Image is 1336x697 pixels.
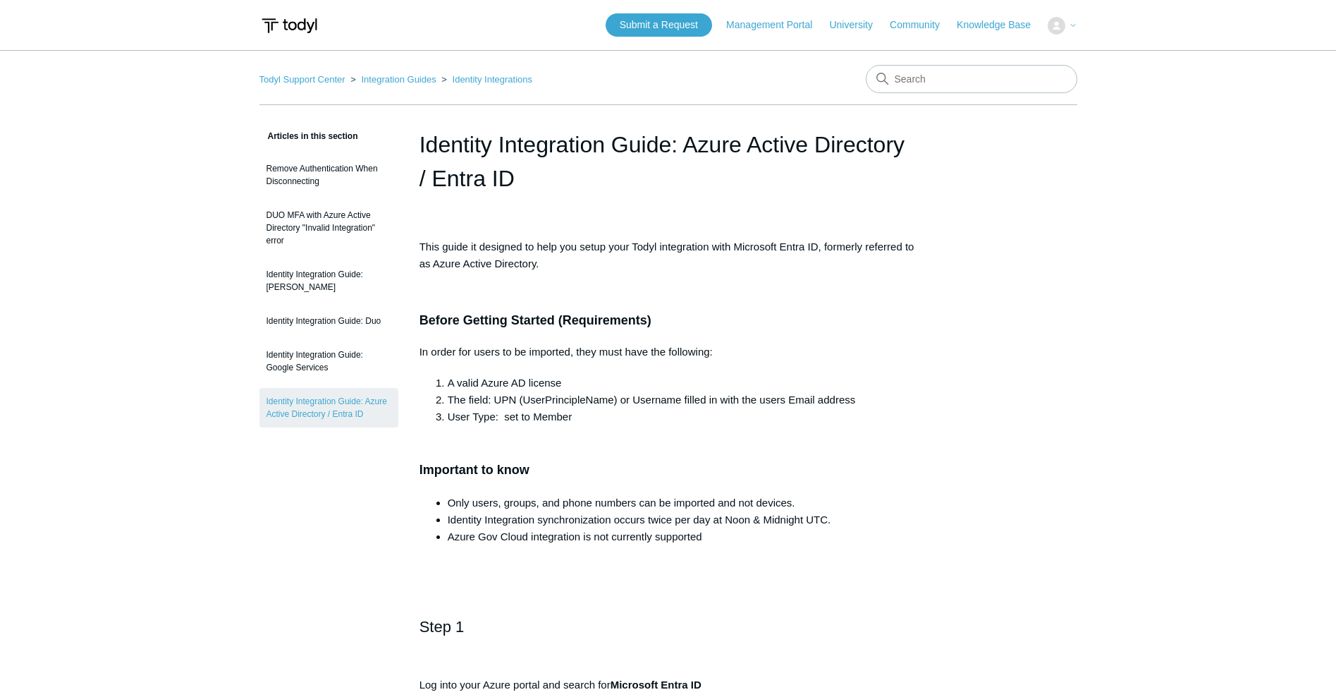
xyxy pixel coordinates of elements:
p: In order for users to be imported, they must have the following: [419,344,917,360]
a: Identity Integration Guide: Google Services [259,341,398,381]
a: Todyl Support Center [259,74,345,85]
li: Only users, groups, and phone numbers can be imported and not devices. [448,495,917,511]
h3: Before Getting Started (Requirements) [419,310,917,331]
li: The field: UPN (UserPrincipleName) or Username filled in with the users Email address [448,392,917,408]
strong: Microsoft Entra ID [611,679,701,691]
h1: Identity Integration Guide: Azure Active Directory / Entra ID [419,128,917,195]
li: Identity Integrations [439,74,532,85]
span: Articles in this section [259,131,358,141]
a: Integration Guides [361,74,436,85]
li: Identity Integration synchronization occurs twice per day at Noon & Midnight UTC. [448,511,917,528]
a: Submit a Request [606,13,712,37]
h2: Step 1 [419,614,917,664]
a: University [829,18,886,32]
a: Identity Integrations [453,74,532,85]
a: Remove Authentication When Disconnecting [259,155,398,195]
a: Knowledge Base [957,18,1045,32]
li: Todyl Support Center [259,74,348,85]
a: Identity Integration Guide: Duo [259,308,398,334]
a: Management Portal [726,18,826,32]
a: DUO MFA with Azure Active Directory "Invalid Integration" error [259,202,398,254]
li: A valid Azure AD license [448,375,917,392]
a: Identity Integration Guide: [PERSON_NAME] [259,261,398,301]
input: Search [866,65,1077,93]
li: Azure Gov Cloud integration is not currently supported [448,528,917,545]
img: Todyl Support Center Help Center home page [259,13,319,39]
a: Community [890,18,954,32]
h3: Important to know [419,440,917,480]
p: This guide it designed to help you setup your Todyl integration with Microsoft Entra ID, formerly... [419,238,917,272]
li: Integration Guides [348,74,439,85]
a: Identity Integration Guide: Azure Active Directory / Entra ID [259,388,398,428]
li: User Type: set to Member [448,408,917,425]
